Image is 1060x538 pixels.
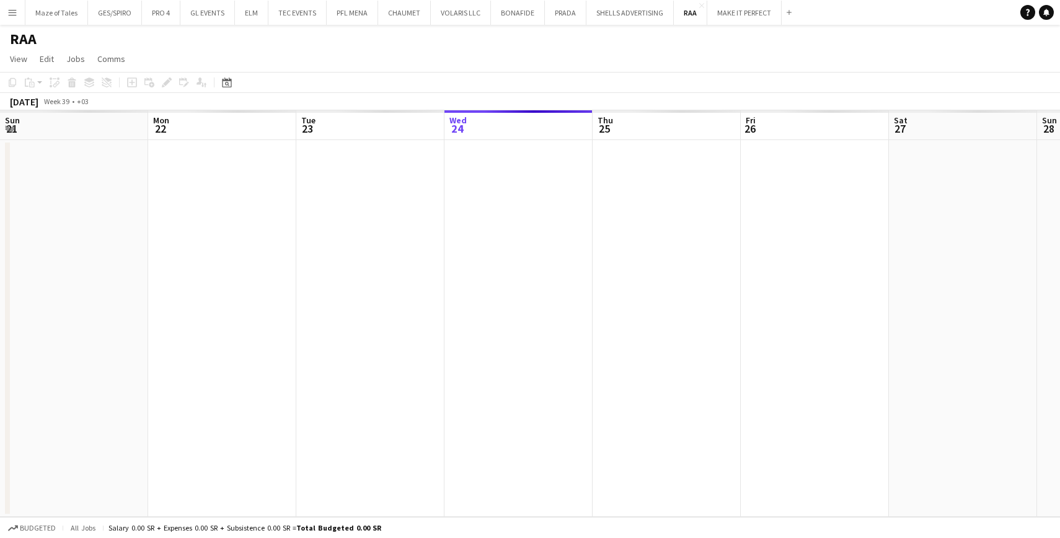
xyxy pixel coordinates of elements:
[746,115,756,126] span: Fri
[299,121,316,136] span: 23
[77,97,89,106] div: +03
[108,523,381,532] div: Salary 0.00 SR + Expenses 0.00 SR + Subsistence 0.00 SR =
[491,1,545,25] button: BONAFIDE
[92,51,130,67] a: Comms
[586,1,674,25] button: SHELLS ADVERTISING
[66,53,85,64] span: Jobs
[10,53,27,64] span: View
[598,115,613,126] span: Thu
[68,523,98,532] span: All jobs
[327,1,378,25] button: PFL MENA
[153,115,169,126] span: Mon
[707,1,782,25] button: MAKE IT PERFECT
[10,30,37,48] h1: RAA
[20,524,56,532] span: Budgeted
[545,1,586,25] button: PRADA
[5,51,32,67] a: View
[142,1,180,25] button: PRO 4
[674,1,707,25] button: RAA
[268,1,327,25] button: TEC EVENTS
[892,121,908,136] span: 27
[35,51,59,67] a: Edit
[3,121,20,136] span: 21
[41,97,72,106] span: Week 39
[61,51,90,67] a: Jobs
[6,521,58,535] button: Budgeted
[301,115,316,126] span: Tue
[449,115,467,126] span: Wed
[180,1,235,25] button: GL EVENTS
[235,1,268,25] button: ELM
[1040,121,1057,136] span: 28
[894,115,908,126] span: Sat
[40,53,54,64] span: Edit
[10,95,38,108] div: [DATE]
[25,1,88,25] button: Maze of Tales
[5,115,20,126] span: Sun
[296,523,381,532] span: Total Budgeted 0.00 SR
[97,53,125,64] span: Comms
[744,121,756,136] span: 26
[448,121,467,136] span: 24
[431,1,491,25] button: VOLARIS LLC
[596,121,613,136] span: 25
[1042,115,1057,126] span: Sun
[88,1,142,25] button: GES/SPIRO
[151,121,169,136] span: 22
[378,1,431,25] button: CHAUMET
